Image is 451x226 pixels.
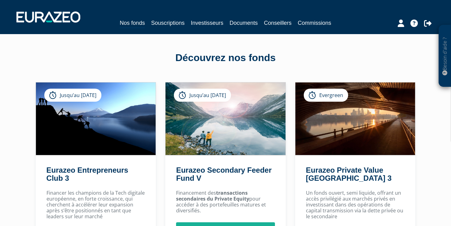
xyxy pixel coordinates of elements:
p: Un fonds ouvert, semi liquide, offrant un accès privilégié aux marchés privés en investissant dan... [306,190,405,220]
div: Jusqu’au [DATE] [174,89,231,102]
strong: transactions secondaires du Private Equity [176,189,249,202]
div: Découvrez nos fonds [49,51,402,65]
img: Eurazeo Private Value Europe 3 [295,82,415,155]
p: Financement des pour accéder à des portefeuilles matures et diversifiés. [176,190,275,214]
div: Evergreen [304,89,348,102]
a: Nos fonds [120,19,145,28]
img: Eurazeo Entrepreneurs Club 3 [36,82,156,155]
img: 1732889491-logotype_eurazeo_blanc_rvb.png [16,11,80,23]
a: Documents [230,19,258,27]
a: Eurazeo Entrepreneurs Club 3 [46,166,128,182]
p: Financer les champions de la Tech digitale européenne, en forte croissance, qui cherchent à accél... [46,190,145,220]
a: Conseillers [264,19,292,27]
div: Jusqu’au [DATE] [44,89,101,102]
p: Besoin d'aide ? [441,28,449,84]
a: Eurazeo Private Value [GEOGRAPHIC_DATA] 3 [306,166,391,182]
img: Eurazeo Secondary Feeder Fund V [166,82,285,155]
a: Commissions [298,19,331,27]
a: Eurazeo Secondary Feeder Fund V [176,166,272,182]
a: Souscriptions [151,19,184,27]
a: Investisseurs [191,19,223,27]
